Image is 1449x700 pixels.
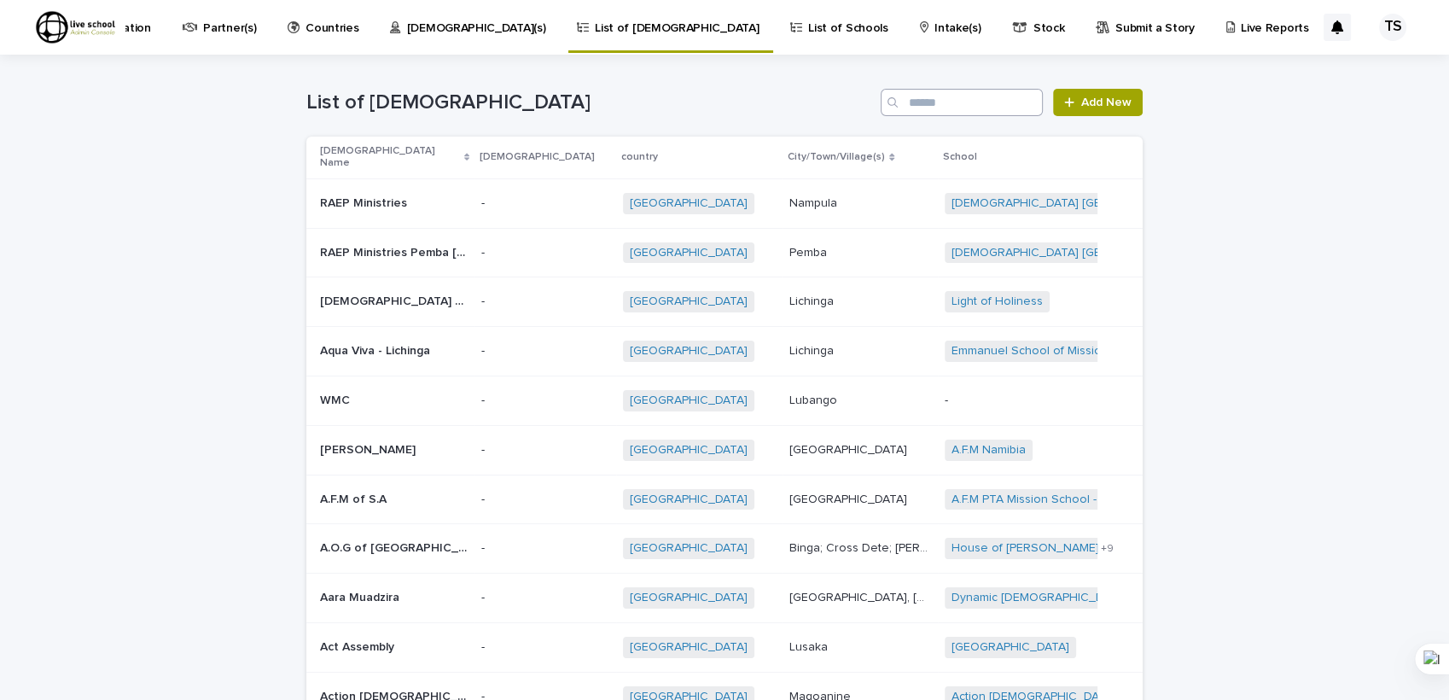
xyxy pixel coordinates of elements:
tr: Aara MuadziraAara Muadzira -[GEOGRAPHIC_DATA] [GEOGRAPHIC_DATA], [GEOGRAPHIC_DATA][GEOGRAPHIC_DAT... [306,574,1143,623]
p: - [481,246,609,260]
a: [GEOGRAPHIC_DATA] [630,541,748,556]
p: WMC [320,390,353,408]
p: - [481,394,609,408]
a: [GEOGRAPHIC_DATA] [630,246,748,260]
a: A.F.M Namibia [951,443,1026,458]
tr: Aqua Viva - LichingaAqua Viva - Lichinga -[GEOGRAPHIC_DATA] LichingaLichinga Emmanuel School of M... [306,327,1143,376]
p: Aqua Viva - Lichinga [320,341,434,359]
input: Search [881,89,1043,116]
span: Add New [1081,96,1132,108]
p: Lubango [789,390,841,408]
a: A.F.M PTA Mission School - TAKEN BACK [951,493,1170,507]
a: [GEOGRAPHIC_DATA] [630,591,748,605]
p: Binga; Cross Dete; Hwangwe; Lupane; Lusulu; Manjolo; Siabuwa; Tinde; Victoria Falls [789,538,934,556]
tr: WMCWMC -[GEOGRAPHIC_DATA] LubangoLubango - [306,376,1143,425]
tr: RAEP Ministries Pemba [GEOGRAPHIC_DATA]RAEP Ministries Pemba [GEOGRAPHIC_DATA] -[GEOGRAPHIC_DATA]... [306,228,1143,277]
p: [GEOGRAPHIC_DATA], [GEOGRAPHIC_DATA] [789,587,934,605]
img: R9sz75l8Qv2hsNfpjweZ [34,10,117,44]
a: [DEMOGRAPHIC_DATA] [GEOGRAPHIC_DATA] - [GEOGRAPHIC_DATA] [951,196,1328,211]
a: [GEOGRAPHIC_DATA] [951,640,1069,655]
p: Aara Muadzira [320,587,403,605]
a: Light of Holiness [951,295,1043,309]
p: - [481,344,609,359]
a: [GEOGRAPHIC_DATA] [630,295,748,309]
a: [GEOGRAPHIC_DATA] [630,493,748,507]
p: - [481,591,609,605]
p: Lusaka [789,637,831,655]
p: Lichinga [789,291,837,309]
a: [GEOGRAPHIC_DATA] [630,344,748,359]
a: [GEOGRAPHIC_DATA] [630,443,748,458]
span: + 9 [1101,544,1114,554]
tr: RAEP MinistriesRAEP Ministries -[GEOGRAPHIC_DATA] NampulaNampula [DEMOGRAPHIC_DATA] [GEOGRAPHIC_D... [306,178,1143,228]
p: - [481,443,609,458]
tr: A.O.G of [GEOGRAPHIC_DATA]A.O.G of [GEOGRAPHIC_DATA] -[GEOGRAPHIC_DATA] Binga; Cross Dete; [PERSO... [306,524,1143,574]
p: RAEP Ministries [320,193,410,211]
a: Emmanuel School of Missions - [GEOGRAPHIC_DATA] [951,344,1242,359]
a: Add New [1053,89,1143,116]
tr: [PERSON_NAME][PERSON_NAME] -[GEOGRAPHIC_DATA] [GEOGRAPHIC_DATA][GEOGRAPHIC_DATA] A.F.M Namibia [306,425,1143,475]
p: Lichinga [789,341,837,359]
tr: Act AssemblyAct Assembly -[GEOGRAPHIC_DATA] LusakaLusaka [GEOGRAPHIC_DATA] [306,622,1143,672]
p: - [481,493,609,507]
p: [DEMOGRAPHIC_DATA] Name [320,142,460,173]
p: School [943,148,977,166]
a: [GEOGRAPHIC_DATA] [630,640,748,655]
p: [GEOGRAPHIC_DATA] [789,440,911,458]
a: [GEOGRAPHIC_DATA] [630,196,748,211]
a: Dynamic [DEMOGRAPHIC_DATA] [951,591,1128,605]
tr: [DEMOGRAPHIC_DATA] Hongwe[DEMOGRAPHIC_DATA] Hongwe -[GEOGRAPHIC_DATA] LichingaLichinga Light of H... [306,277,1143,327]
p: Act Assembly [320,637,398,655]
div: TS [1379,14,1406,41]
a: House of [PERSON_NAME] [951,541,1099,556]
p: - [945,394,1115,408]
p: A.O.G of [GEOGRAPHIC_DATA] [320,538,471,556]
a: [GEOGRAPHIC_DATA] [630,394,748,408]
p: - [481,196,609,211]
p: City/Town/Village(s) [788,148,885,166]
p: Pemba [789,242,830,260]
p: [PERSON_NAME] [320,440,419,458]
tr: A.F.M of S.AA.F.M of S.A -[GEOGRAPHIC_DATA] [GEOGRAPHIC_DATA][GEOGRAPHIC_DATA] A.F.M PTA Mission ... [306,475,1143,524]
p: - [481,640,609,655]
p: [GEOGRAPHIC_DATA] [789,489,911,507]
h1: List of [DEMOGRAPHIC_DATA] [306,90,874,115]
p: [DEMOGRAPHIC_DATA] [480,148,595,166]
p: country [621,148,658,166]
p: Nampula [789,193,841,211]
p: - [481,541,609,556]
p: A.F.M of S.A [320,489,390,507]
p: - [481,295,609,309]
p: [DEMOGRAPHIC_DATA] Hongwe [320,291,471,309]
p: RAEP Ministries Pemba Mozambique [320,242,471,260]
